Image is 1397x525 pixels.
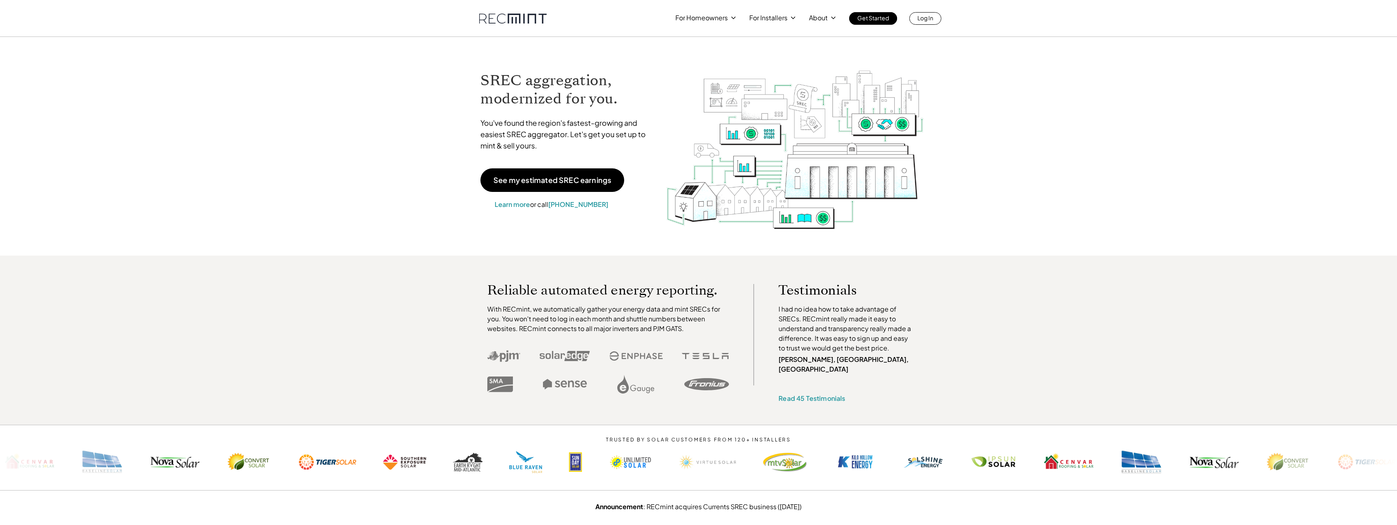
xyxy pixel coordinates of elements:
[480,71,653,108] h1: SREC aggregation, modernized for you.
[909,12,941,25] a: Log In
[857,12,889,24] p: Get Started
[548,200,608,209] a: [PHONE_NUMBER]
[779,355,915,374] p: [PERSON_NAME], [GEOGRAPHIC_DATA], [GEOGRAPHIC_DATA]
[779,304,915,353] p: I had no idea how to take advantage of SRECs. RECmint really made it easy to understand and trans...
[675,12,728,24] p: For Homeowners
[595,502,643,511] strong: Announcement
[493,176,611,184] p: See my estimated SREC earnings
[480,168,624,192] a: See my estimated SREC earnings
[487,284,729,296] p: Reliable automated energy reporting.
[809,12,828,24] p: About
[749,12,787,24] p: For Installers
[779,394,845,402] a: Read 45 Testimonials
[666,49,925,231] img: RECmint value cycle
[487,304,729,334] p: With RECmint, we automatically gather your energy data and mint SRECs for you. You won't need to ...
[582,437,816,443] p: TRUSTED BY SOLAR CUSTOMERS FROM 120+ INSTALLERS
[595,502,802,511] a: Announcement: RECmint acquires Currents SREC business ([DATE])
[849,12,897,25] a: Get Started
[917,12,933,24] p: Log In
[779,284,900,296] p: Testimonials
[495,200,530,209] a: Learn more
[530,200,548,209] span: or call
[480,117,653,151] p: You've found the region's fastest-growing and easiest SREC aggregator. Let's get you set up to mi...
